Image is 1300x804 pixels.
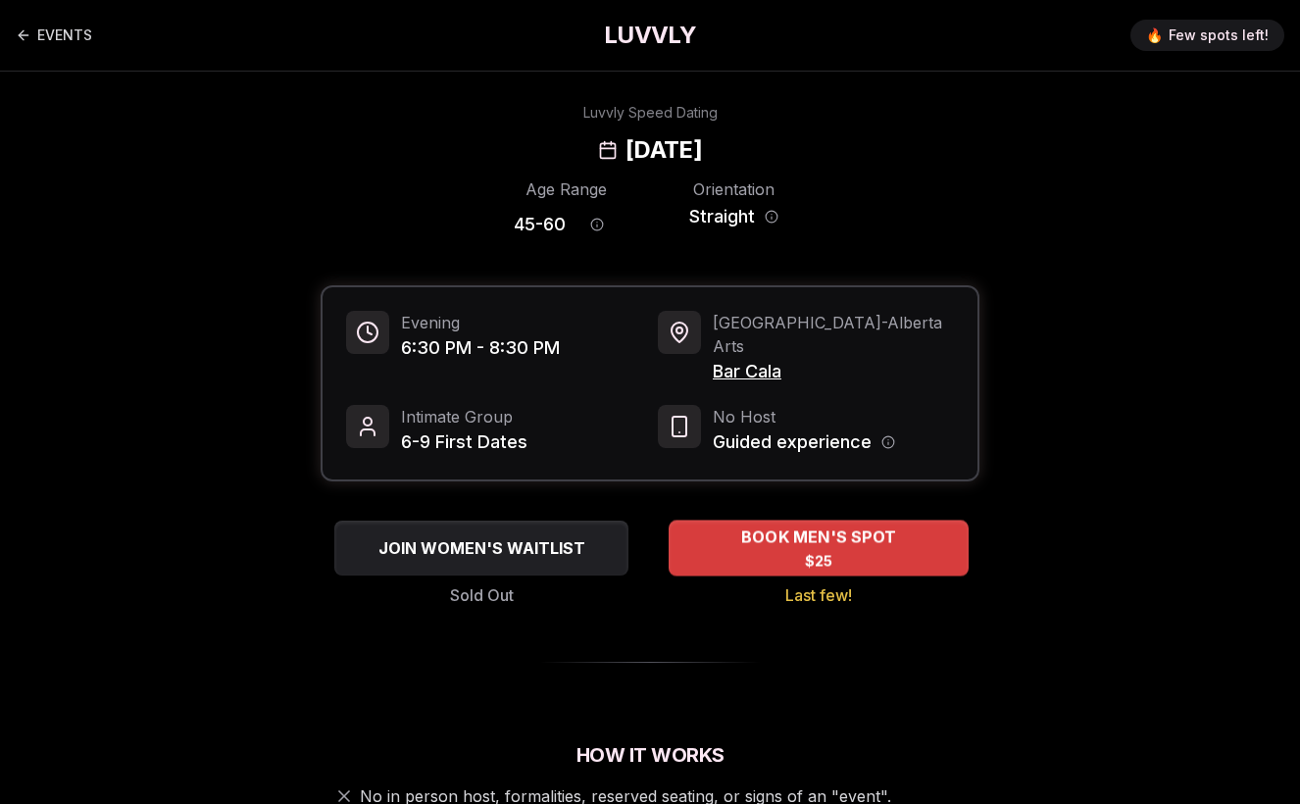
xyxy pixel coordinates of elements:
h2: [DATE] [625,134,702,166]
button: JOIN WOMEN'S WAITLIST - Sold Out [334,521,628,576]
span: 🔥 [1146,25,1163,45]
span: Intimate Group [401,405,527,428]
span: Sold Out [450,583,514,607]
div: Orientation [681,177,786,201]
span: BOOK MEN'S SPOT [737,526,900,549]
span: 6-9 First Dates [401,428,527,456]
span: 6:30 PM - 8:30 PM [401,334,560,362]
span: Bar Cala [713,358,954,385]
button: Age range information [575,203,619,246]
a: Back to events [16,16,92,55]
span: Straight [689,203,755,230]
h2: How It Works [321,741,979,769]
a: LUVVLY [604,20,696,51]
span: Guided experience [713,428,872,456]
div: Luvvly Speed Dating [583,103,718,123]
button: BOOK MEN'S SPOT - Last few! [669,520,969,576]
span: No Host [713,405,895,428]
div: Age Range [514,177,619,201]
button: Orientation information [765,210,778,224]
span: Few spots left! [1169,25,1269,45]
span: $25 [805,551,833,571]
span: Last few! [785,583,852,607]
span: Evening [401,311,560,334]
span: 45 - 60 [514,211,566,238]
span: [GEOGRAPHIC_DATA] - Alberta Arts [713,311,954,358]
span: JOIN WOMEN'S WAITLIST [375,536,589,560]
button: Host information [881,435,895,449]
